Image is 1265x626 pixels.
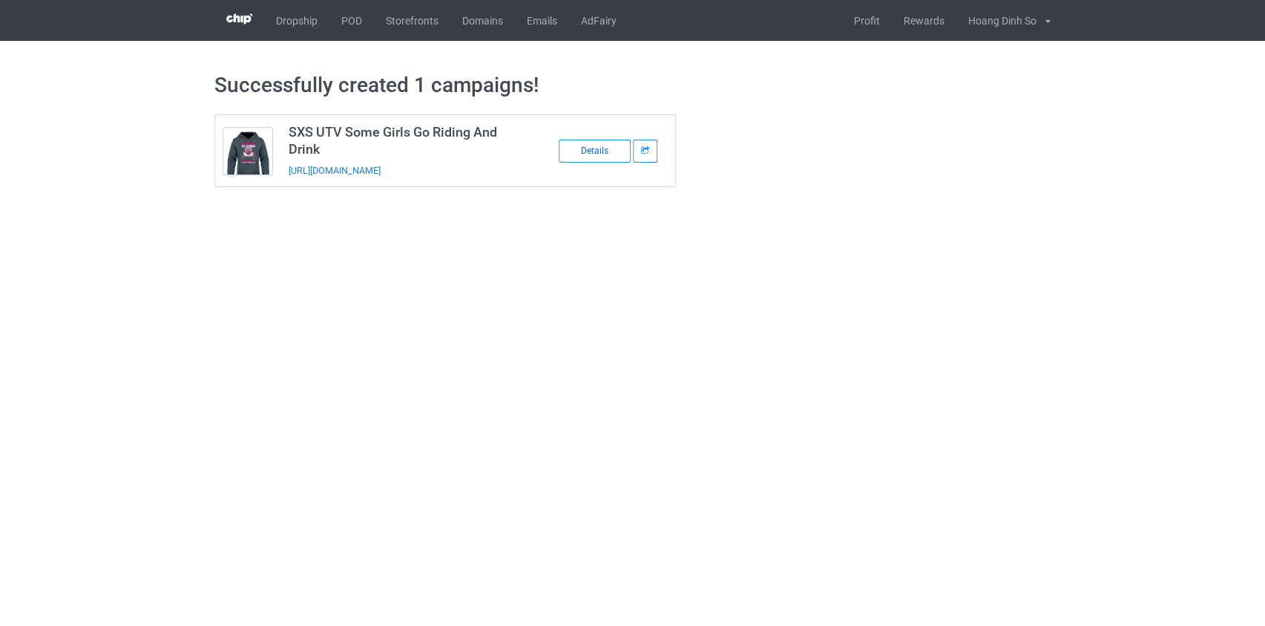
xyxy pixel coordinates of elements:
[559,144,633,156] a: Details
[559,140,631,163] div: Details
[289,123,523,157] h3: SXS UTV Some Girls Go Riding And Drink
[214,72,1051,99] h1: Successfully created 1 campaigns!
[956,2,1036,39] div: Hoang Dinh So
[289,165,381,176] a: [URL][DOMAIN_NAME]
[226,13,252,25] img: 3d383065fc803cdd16c62507c020ddf8.png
